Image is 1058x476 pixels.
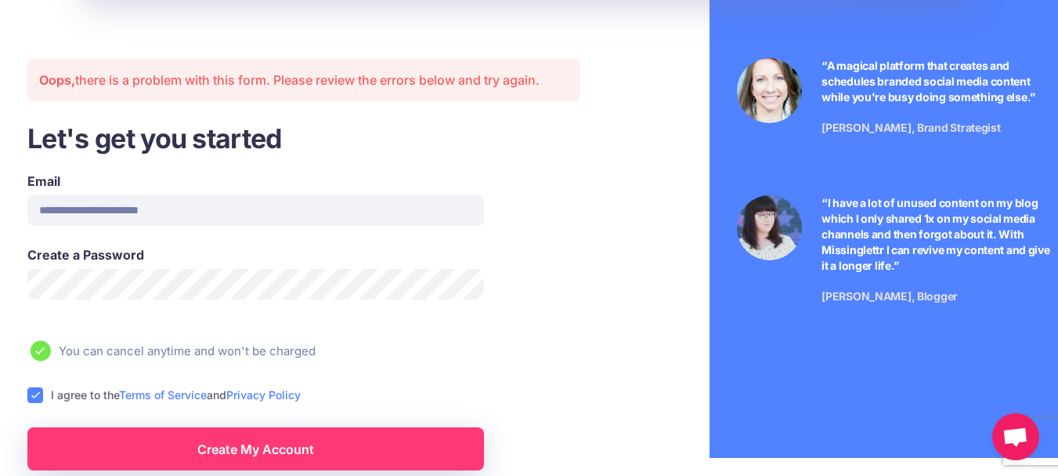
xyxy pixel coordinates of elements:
[27,59,580,101] div: there is a problem with this form. Please review the errors below and try again.
[821,289,958,303] span: [PERSON_NAME], Blogger
[821,121,1000,134] span: [PERSON_NAME], Brand Strategist
[27,172,484,191] label: Email
[821,195,1053,274] p: “I have a lot of unused content on my blog which I only shared 1x on my social media channels and...
[39,72,75,88] strong: Oops,
[992,413,1039,460] a: Open chat
[737,58,802,123] img: Testimonial by Laura Stanik
[27,121,580,156] h3: Let's get you started
[737,195,802,260] img: Testimonial by Jeniffer Kosche
[821,58,1053,105] p: “A magical platform that creates and schedules branded social media content while you're busy doi...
